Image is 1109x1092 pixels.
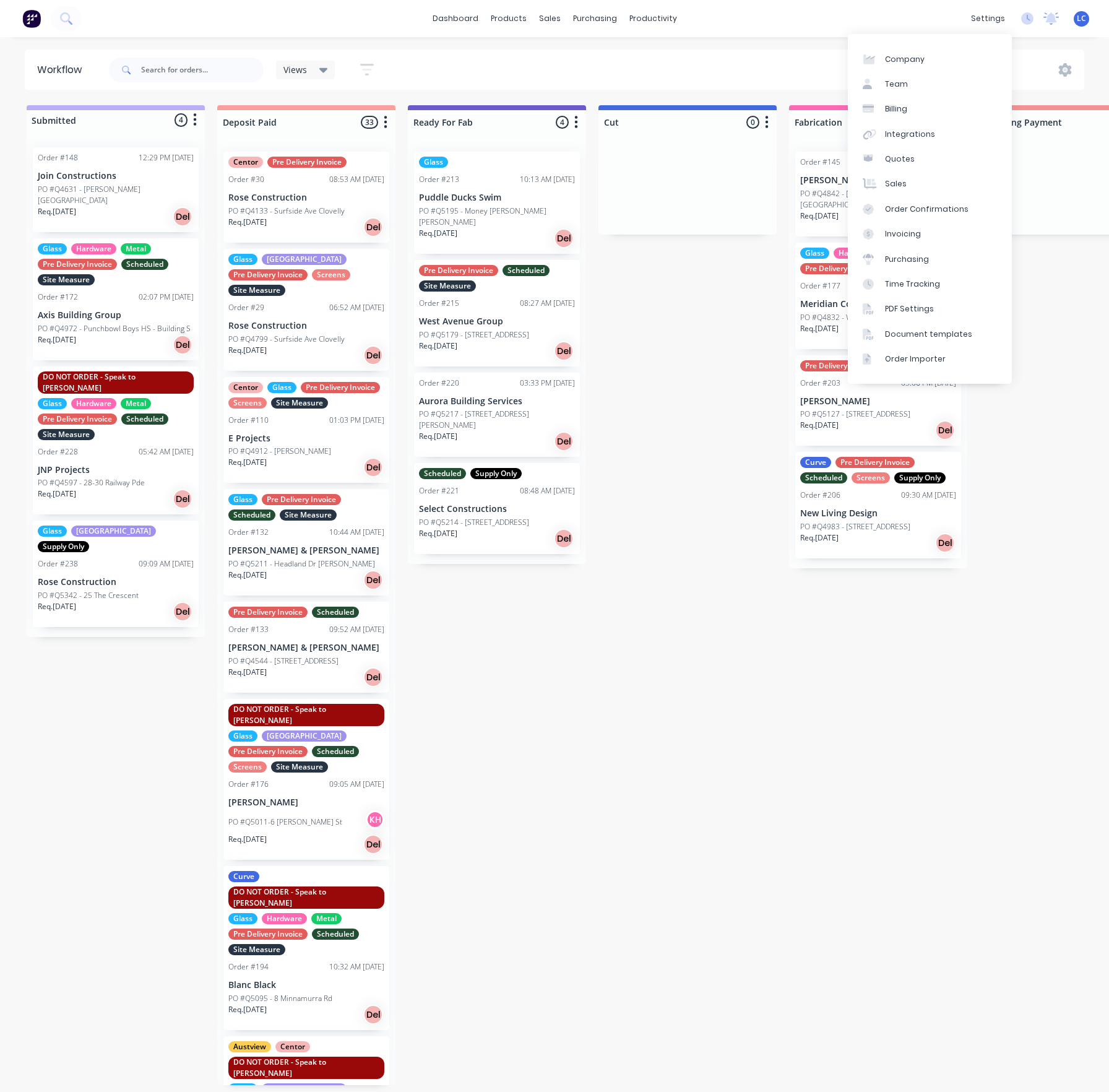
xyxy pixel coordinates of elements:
p: PO #Q5095 - 8 Minnamurra Rd [228,993,332,1004]
p: [PERSON_NAME] [800,396,956,407]
div: productivity [623,9,683,28]
div: Austview [228,1041,271,1052]
div: [GEOGRAPHIC_DATA] [262,730,347,742]
div: Del [935,533,955,553]
div: Pre Delivery Invoice [228,269,308,280]
a: Integrations [848,122,1012,147]
div: Pre Delivery Invoice [800,360,879,371]
div: CurveDO NOT ORDER - Speak to [PERSON_NAME]GlassHardwareMetalPre Delivery InvoiceScheduledSite Mea... [223,866,389,1030]
a: Time Tracking [848,272,1012,297]
p: PO #Q4842 - [PERSON_NAME][GEOGRAPHIC_DATA] [800,188,956,210]
div: 08:53 AM [DATE] [329,174,384,185]
div: Order #221 [419,485,459,496]
div: [GEOGRAPHIC_DATA] [71,526,156,537]
a: PDF Settings [848,297,1012,321]
p: Req. [DATE] [419,228,457,239]
div: Pre Delivery Invoice [228,929,308,940]
div: Screens [228,761,267,773]
div: Del [935,420,955,440]
p: PO #Q5214 - [STREET_ADDRESS] [419,517,529,528]
div: DO NOT ORDER - Speak to [PERSON_NAME] [228,704,384,726]
div: Glass [419,157,448,168]
div: Del [363,217,383,237]
div: Del [554,431,574,451]
div: Order #215 [419,298,459,309]
a: Document templates [848,322,1012,347]
div: Scheduled [121,414,168,425]
div: GlassOrder #21310:13 AM [DATE]Puddle Ducks SwimPO #Q5195 - Money [PERSON_NAME] [PERSON_NAME]Req.[... [414,152,580,254]
p: PO #Q5179 - [STREET_ADDRESS] [419,329,529,340]
div: Order #194 [228,961,269,973]
div: 09:52 AM [DATE] [329,624,384,635]
div: Scheduled [312,746,359,757]
p: PO #Q5211 - Headland Dr [PERSON_NAME] [228,558,375,570]
div: Curve [228,871,259,882]
div: Pre Delivery Invoice [800,263,879,274]
div: Site Measure [228,944,285,955]
div: Glass [267,382,296,393]
p: [PERSON_NAME] & [PERSON_NAME] [228,545,384,556]
div: Curve [800,457,831,468]
div: Order #30 [228,174,264,185]
a: Invoicing [848,222,1012,246]
div: Pre Delivery Invoice [835,457,915,468]
div: Order #14510:01 AM [DATE][PERSON_NAME]PO #Q4842 - [PERSON_NAME][GEOGRAPHIC_DATA]Req.[DATE]Del [795,152,961,236]
div: Order #148 [38,152,78,163]
div: Order #176 [228,779,269,790]
div: DO NOT ORDER - Speak to [PERSON_NAME] [228,886,384,909]
div: Del [554,228,574,248]
div: CurvePre Delivery InvoiceScheduledScreensSupply OnlyOrder #20609:30 AM [DATE]New Living DesignPO ... [795,452,961,558]
p: PO #Q4983 - [STREET_ADDRESS] [800,521,910,532]
span: Views [283,63,307,76]
p: PO #Q4912 - [PERSON_NAME] [228,446,331,457]
div: Pre Delivery Invoice [228,607,308,618]
div: KH [366,810,384,829]
p: Req. [DATE] [228,1004,267,1015]
div: Del [173,335,192,355]
div: Order #29 [228,302,264,313]
p: Select Constructions [419,504,575,514]
div: Glass [228,494,257,505]
p: Join Constructions [38,171,194,181]
div: Del [173,489,192,509]
div: 03:33 PM [DATE] [520,378,575,389]
p: PO #Q5217 - [STREET_ADDRESS][PERSON_NAME] [419,409,575,431]
a: Order Importer [848,347,1012,371]
div: Order Importer [885,353,946,365]
span: LC [1077,13,1086,24]
div: products [485,9,533,28]
p: Aurora Building Services [419,396,575,407]
div: Site Measure [38,429,95,440]
div: Scheduled [312,607,359,618]
div: Centor [228,382,263,393]
a: Order Confirmations [848,197,1012,222]
p: PO #Q4972 - Punchbowl Boys HS - Building S [38,323,191,334]
p: [PERSON_NAME] [800,175,956,186]
div: Order #238 [38,558,78,570]
div: Purchasing [885,254,929,265]
p: Req. [DATE] [38,601,76,612]
a: Company [848,46,1012,71]
p: Puddle Ducks Swim [419,193,575,203]
p: PO #Q4544 - [STREET_ADDRESS] [228,656,339,667]
p: Req. [DATE] [800,210,839,222]
a: Sales [848,171,1012,196]
div: Order #133 [228,624,269,635]
div: CentorPre Delivery InvoiceOrder #3008:53 AM [DATE]Rose ConstructionPO #Q4133 - Surfside Ave Clove... [223,152,389,243]
div: Glass[GEOGRAPHIC_DATA]Supply OnlyOrder #23809:09 AM [DATE]Rose ConstructionPO #Q5342 - 25 The Cre... [33,521,199,627]
div: Screens [852,472,890,483]
div: Del [554,529,574,548]
div: Order #132 [228,527,269,538]
div: Site Measure [280,509,337,521]
div: 09:09 AM [DATE] [139,558,194,570]
p: Req. [DATE] [228,217,267,228]
div: Pre Delivery Invoice [301,382,380,393]
div: Pre Delivery Invoice [38,259,117,270]
div: settings [965,9,1011,28]
div: 01:03 PM [DATE] [329,415,384,426]
div: Centor [275,1041,310,1052]
div: Site Measure [228,285,285,296]
div: 12:29 PM [DATE] [139,152,194,163]
p: Req. [DATE] [228,667,267,678]
div: purchasing [567,9,623,28]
